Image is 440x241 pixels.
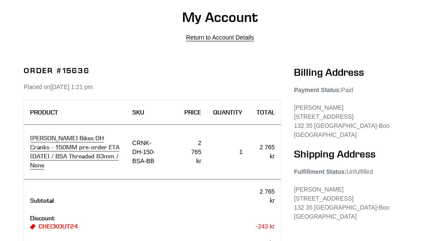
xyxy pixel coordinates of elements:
th: Quantity [207,100,248,125]
h3: Shipping Address [294,148,416,160]
h2: Order #15636 [24,66,281,75]
td: 2 765 kr [248,125,281,179]
td: 1 [207,125,248,179]
th: Product [24,100,126,125]
h1: My Account [24,9,416,25]
a: [PERSON_NAME] Bikes DH Cranks - 150MM pre-order ETA [DATE] / BSA Threaded 83mm / None [30,134,119,170]
span: CHECKOUT24 [30,223,242,230]
a: Return to Account Details [186,34,254,41]
th: Price [166,100,208,125]
p: Unfulfilled [294,167,416,176]
td: CRNK-DH-150-BSA-BB [126,125,166,179]
p: [PERSON_NAME] [STREET_ADDRESS] 132 35 [GEOGRAPHIC_DATA]-Boo [GEOGRAPHIC_DATA] [294,103,416,139]
th: SKU [126,100,166,125]
time: [DATE] 1:21 pm [50,83,93,90]
th: Subtotal [24,179,249,210]
p: Placed on [24,83,281,92]
th: Discount [24,210,249,235]
strong: Payment Status: [294,87,341,93]
strong: Fulfillment Status: [294,168,346,175]
h3: Billing Address [294,66,416,78]
p: Paid [294,86,416,95]
dd: 2 765 kr [189,139,202,166]
span: -243 kr [254,223,275,230]
p: [PERSON_NAME] [STREET_ADDRESS] 132 35 [GEOGRAPHIC_DATA]-Boo [GEOGRAPHIC_DATA] [294,185,416,221]
th: Total [248,100,281,125]
td: 2 765 kr [248,179,281,210]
